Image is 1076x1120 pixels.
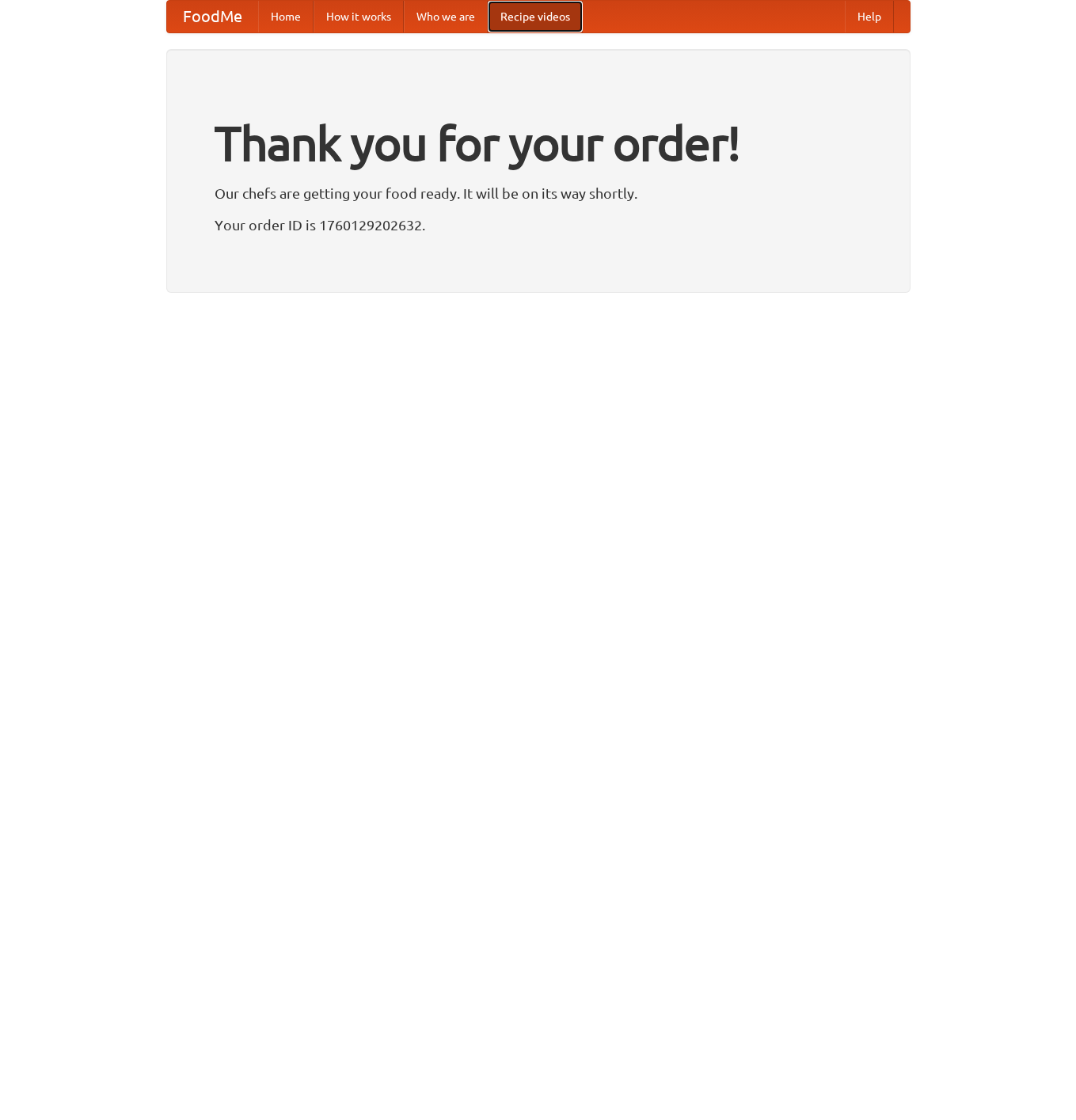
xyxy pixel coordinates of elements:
[258,1,314,32] a: Home
[215,105,862,181] h1: Thank you for your order!
[845,1,894,32] a: Help
[404,1,488,32] a: Who we are
[314,1,404,32] a: How it works
[488,1,583,32] a: Recipe videos
[167,1,258,32] a: FoodMe
[215,213,862,237] p: Your order ID is 1760129202632.
[215,181,862,205] p: Our chefs are getting your food ready. It will be on its way shortly.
